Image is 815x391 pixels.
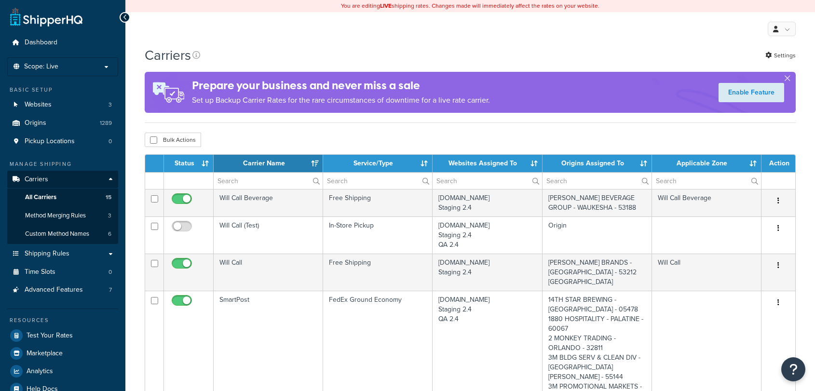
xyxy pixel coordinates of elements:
[543,254,652,291] td: [PERSON_NAME] BRANDS - [GEOGRAPHIC_DATA] - 53212 [GEOGRAPHIC_DATA]
[7,133,118,150] a: Pickup Locations 0
[25,212,86,220] span: Method Merging Rules
[192,78,490,94] h4: Prepare your business and never miss a sale
[7,345,118,362] a: Marketplace
[433,216,542,254] td: [DOMAIN_NAME] Staging 2.4 QA 2.4
[27,350,63,358] span: Marketplace
[7,281,118,299] li: Advanced Features
[25,268,55,276] span: Time Slots
[164,155,214,172] th: Status: activate to sort column ascending
[24,63,58,71] span: Scope: Live
[323,254,433,291] td: Free Shipping
[108,230,111,238] span: 6
[25,193,56,202] span: All Carriers
[192,94,490,107] p: Set up Backup Carrier Rates for the rare circumstances of downtime for a live rate carrier.
[7,160,118,168] div: Manage Shipping
[7,363,118,380] a: Analytics
[214,254,323,291] td: Will Call
[7,171,118,244] li: Carriers
[323,216,433,254] td: In-Store Pickup
[7,96,118,114] a: Websites 3
[7,245,118,263] a: Shipping Rules
[7,34,118,52] a: Dashboard
[10,7,82,27] a: ShipperHQ Home
[543,155,652,172] th: Origins Assigned To: activate to sort column ascending
[108,212,111,220] span: 3
[25,137,75,146] span: Pickup Locations
[7,281,118,299] a: Advanced Features 7
[323,173,432,189] input: Search
[543,189,652,216] td: [PERSON_NAME] BEVERAGE GROUP - WAUKESHA - 53188
[7,316,118,324] div: Resources
[7,189,118,206] li: All Carriers
[145,46,191,65] h1: Carriers
[25,175,48,184] span: Carriers
[652,254,761,291] td: Will Call
[109,137,112,146] span: 0
[145,72,192,113] img: ad-rules-rateshop-fe6ec290ccb7230408bd80ed9643f0289d75e0ffd9eb532fc0e269fcd187b520.png
[7,96,118,114] li: Websites
[27,367,53,376] span: Analytics
[765,49,796,62] a: Settings
[543,173,652,189] input: Search
[25,286,83,294] span: Advanced Features
[433,189,542,216] td: [DOMAIN_NAME] Staging 2.4
[433,155,542,172] th: Websites Assigned To: activate to sort column ascending
[652,189,761,216] td: Will Call Beverage
[7,171,118,189] a: Carriers
[7,207,118,225] li: Method Merging Rules
[214,173,323,189] input: Search
[761,155,795,172] th: Action
[7,327,118,344] a: Test Your Rates
[652,155,761,172] th: Applicable Zone: activate to sort column ascending
[109,268,112,276] span: 0
[719,83,784,102] a: Enable Feature
[323,155,433,172] th: Service/Type: activate to sort column ascending
[214,216,323,254] td: Will Call (Test)
[7,189,118,206] a: All Carriers 15
[7,263,118,281] a: Time Slots 0
[652,173,761,189] input: Search
[106,193,111,202] span: 15
[543,216,652,254] td: Origin
[25,101,52,109] span: Websites
[214,155,323,172] th: Carrier Name: activate to sort column ascending
[214,189,323,216] td: Will Call Beverage
[781,357,805,381] button: Open Resource Center
[380,1,392,10] b: LIVE
[433,173,542,189] input: Search
[25,250,69,258] span: Shipping Rules
[433,254,542,291] td: [DOMAIN_NAME] Staging 2.4
[323,189,433,216] td: Free Shipping
[7,133,118,150] li: Pickup Locations
[100,119,112,127] span: 1289
[7,225,118,243] a: Custom Method Names 6
[7,207,118,225] a: Method Merging Rules 3
[7,114,118,132] li: Origins
[25,230,89,238] span: Custom Method Names
[109,286,112,294] span: 7
[27,332,73,340] span: Test Your Rates
[7,86,118,94] div: Basic Setup
[25,119,46,127] span: Origins
[25,39,57,47] span: Dashboard
[7,114,118,132] a: Origins 1289
[109,101,112,109] span: 3
[145,133,201,147] button: Bulk Actions
[7,225,118,243] li: Custom Method Names
[7,263,118,281] li: Time Slots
